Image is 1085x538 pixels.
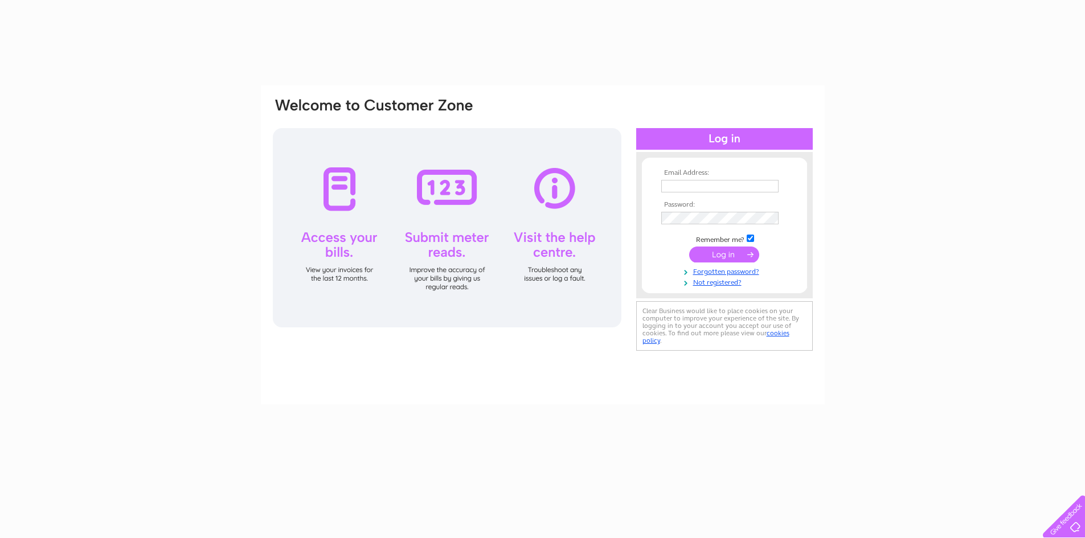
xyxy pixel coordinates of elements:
[658,169,791,177] th: Email Address:
[661,276,791,287] a: Not registered?
[642,329,789,344] a: cookies policy
[658,201,791,209] th: Password:
[636,301,813,351] div: Clear Business would like to place cookies on your computer to improve your experience of the sit...
[661,265,791,276] a: Forgotten password?
[658,233,791,244] td: Remember me?
[689,247,759,262] input: Submit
